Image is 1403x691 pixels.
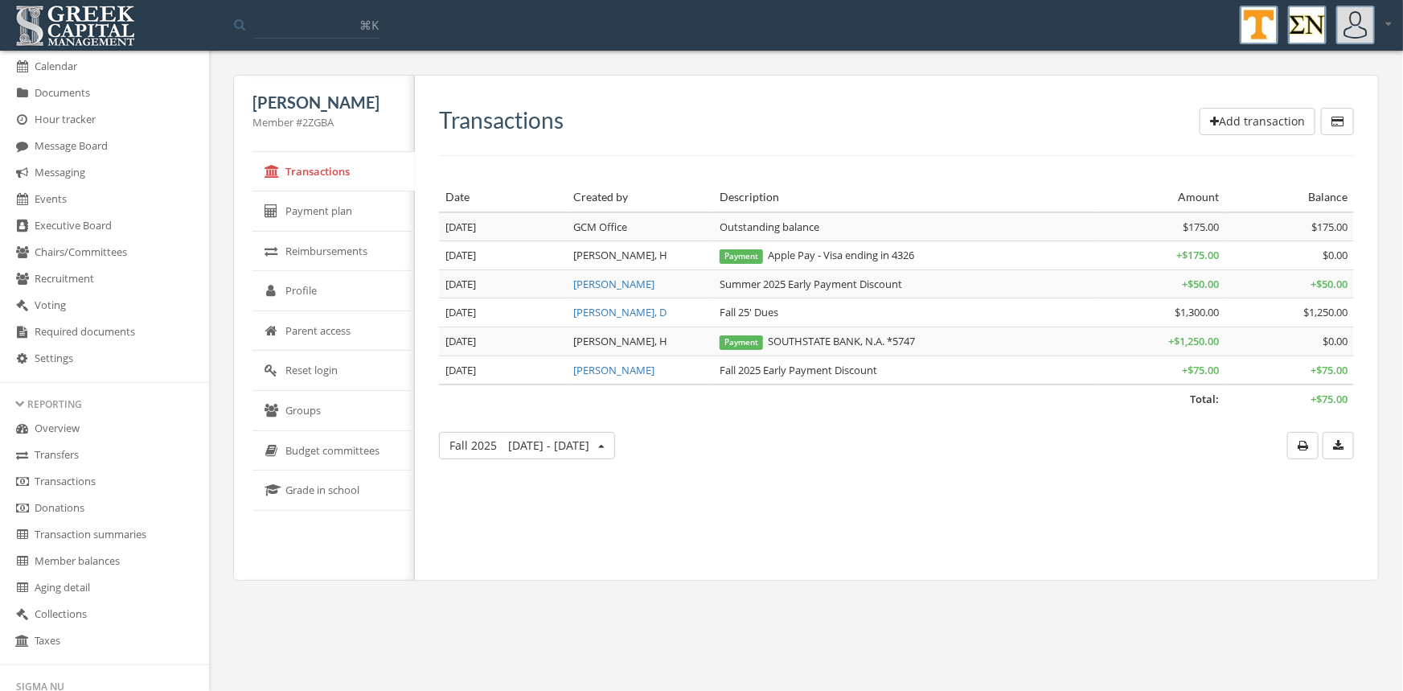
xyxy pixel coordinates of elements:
[1184,220,1220,234] span: $175.00
[252,311,415,352] a: Parent access
[573,248,667,262] span: [PERSON_NAME], H
[1177,248,1220,262] span: + $175.00
[252,471,415,511] a: Grade in school
[720,334,915,348] span: SOUTHSTATE BANK, N.A. *5747
[252,191,415,232] a: Payment plan
[720,189,1091,205] div: Description
[16,397,193,411] div: Reporting
[252,271,415,311] a: Profile
[439,241,567,270] td: [DATE]
[252,431,415,471] a: Budget committees
[439,298,567,327] td: [DATE]
[1311,220,1348,234] span: $175.00
[573,189,707,205] div: Created by
[1303,305,1348,319] span: $1,250.00
[720,335,763,350] span: Payment
[439,108,564,133] h3: Transactions
[573,305,667,319] a: [PERSON_NAME], D
[1200,108,1315,135] button: Add transaction
[445,189,560,205] div: Date
[508,438,589,453] span: [DATE] - [DATE]
[302,115,334,130] span: 2ZGBA
[252,391,415,431] a: Groups
[1104,189,1219,205] div: Amount
[252,152,415,192] a: Transactions
[439,269,567,298] td: [DATE]
[439,432,615,459] button: Fall 2025[DATE] - [DATE]
[713,212,1097,241] td: Outstanding balance
[252,93,379,112] span: [PERSON_NAME]
[1323,334,1348,348] span: $0.00
[359,17,379,33] span: ⌘K
[439,385,1226,413] td: Total:
[252,232,415,272] a: Reimbursements
[1311,392,1348,406] span: + $75.00
[1233,189,1348,205] div: Balance
[573,334,667,348] span: [PERSON_NAME], H
[720,305,778,319] span: Fall 25' Dues
[1175,305,1220,319] span: $1,300.00
[720,248,914,262] span: Apple Pay - Visa ending in 4326
[1183,363,1220,377] span: + $75.00
[1169,334,1220,348] span: + $1,250.00
[1311,277,1348,291] span: + $50.00
[449,438,589,453] span: Fall 2025
[720,249,763,264] span: Payment
[252,351,415,391] a: Reset login
[720,277,902,291] span: Summer 2025 Early Payment Discount
[573,363,654,377] a: [PERSON_NAME]
[439,356,567,385] td: [DATE]
[1183,277,1220,291] span: + $50.00
[567,212,713,241] td: GCM Office
[1311,363,1348,377] span: + $75.00
[1323,248,1348,262] span: $0.00
[720,363,877,377] span: Fall 2025 Early Payment Discount
[439,212,567,241] td: [DATE]
[573,277,654,291] a: [PERSON_NAME]
[439,327,567,356] td: [DATE]
[252,115,396,130] div: Member #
